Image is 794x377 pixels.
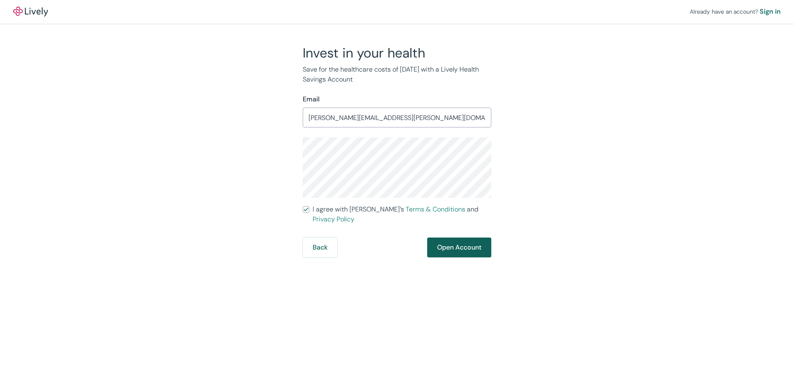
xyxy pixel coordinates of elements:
label: Email [303,94,320,104]
a: LivelyLively [13,7,48,17]
div: Already have an account? [690,7,781,17]
h2: Invest in your health [303,45,491,61]
button: Back [303,238,337,257]
p: Save for the healthcare costs of [DATE] with a Lively Health Savings Account [303,65,491,84]
a: Sign in [760,7,781,17]
span: I agree with [PERSON_NAME]’s and [313,204,491,224]
img: Lively [13,7,48,17]
button: Open Account [427,238,491,257]
a: Privacy Policy [313,215,354,223]
a: Terms & Conditions [406,205,465,214]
